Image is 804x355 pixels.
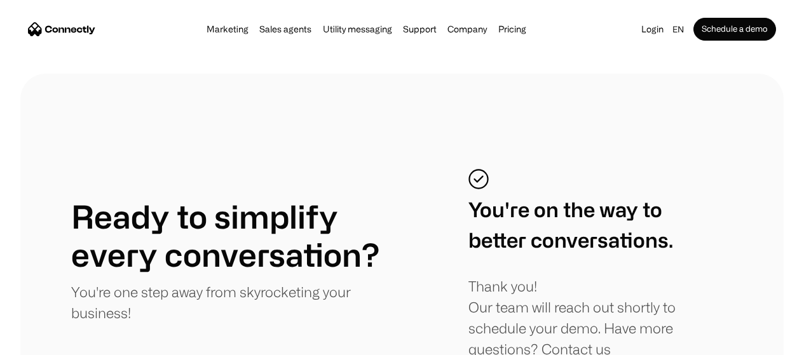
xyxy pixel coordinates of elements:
a: Pricing [494,24,530,34]
a: Marketing [203,24,252,34]
div: en [667,20,693,38]
div: en [672,20,684,38]
div: Company [444,20,491,38]
h1: Ready to simplify every conversation? [71,198,402,274]
p: You're one step away from skyrocketing your business! [71,281,402,323]
a: Login [637,20,667,38]
a: Support [399,24,440,34]
a: Schedule a demo [693,18,776,41]
a: home [28,20,95,39]
div: You're on the way to better conversations. [468,194,673,255]
a: Sales agents [256,24,315,34]
a: Utility messaging [319,24,396,34]
div: Company [447,20,487,38]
